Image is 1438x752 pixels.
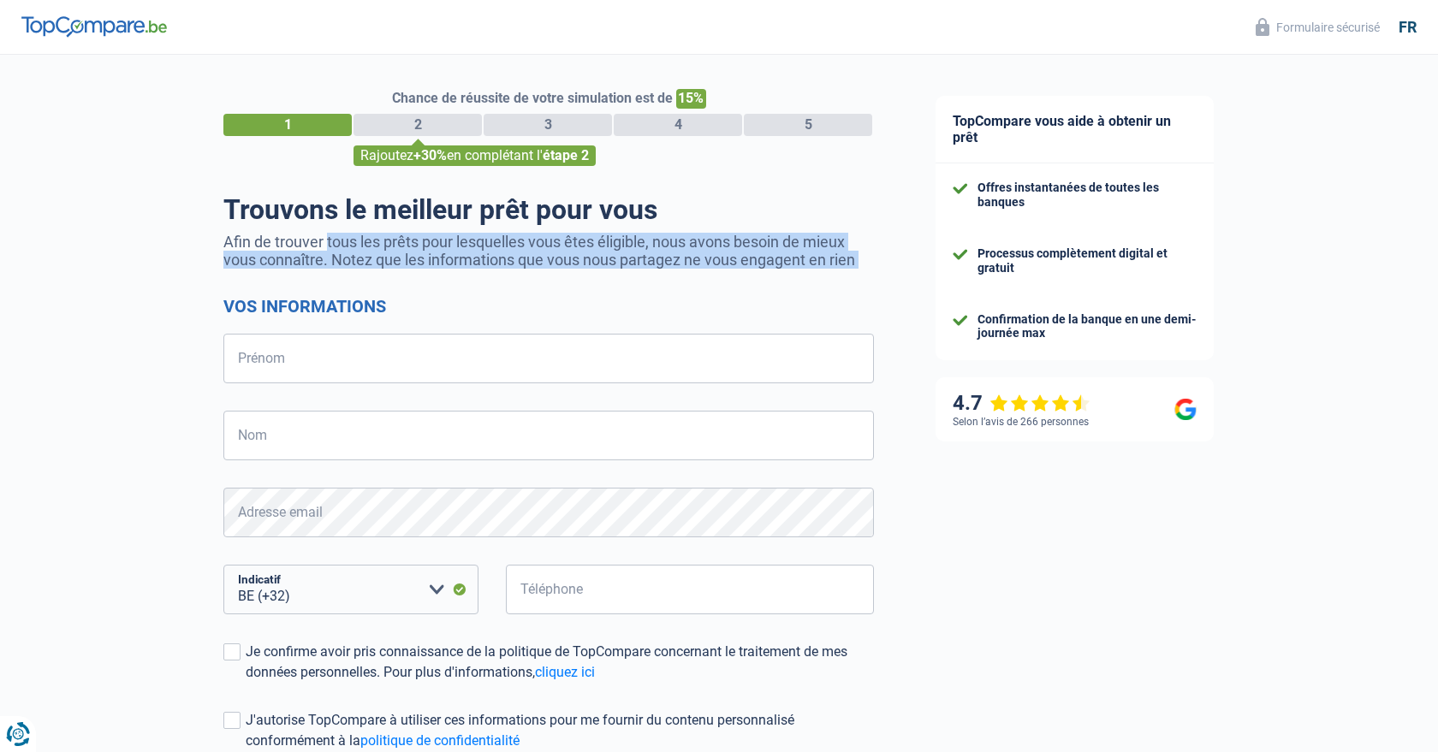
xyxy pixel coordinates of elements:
h2: Vos informations [223,296,874,317]
div: Je confirme avoir pris connaissance de la politique de TopCompare concernant le traitement de mes... [246,642,874,683]
div: fr [1399,18,1417,37]
h1: Trouvons le meilleur prêt pour vous [223,193,874,226]
div: Processus complètement digital et gratuit [977,246,1197,275]
div: 4.7 [953,391,1090,416]
span: +30% [413,147,447,163]
div: 3 [484,114,612,136]
div: J'autorise TopCompare à utiliser ces informations pour me fournir du contenu personnalisé conform... [246,710,874,751]
div: Confirmation de la banque en une demi-journée max [977,312,1197,341]
span: étape 2 [543,147,589,163]
a: politique de confidentialité [360,732,520,749]
div: TopCompare vous aide à obtenir un prêt [936,96,1214,163]
div: 1 [223,114,352,136]
div: 4 [614,114,742,136]
div: Offres instantanées de toutes les banques [977,181,1197,210]
input: 401020304 [506,565,874,614]
button: Formulaire sécurisé [1245,13,1390,41]
div: 5 [744,114,872,136]
a: cliquez ici [535,664,595,680]
span: 15% [676,89,706,109]
img: TopCompare Logo [21,16,167,37]
span: Chance de réussite de votre simulation est de [392,90,673,106]
div: 2 [354,114,482,136]
div: Rajoutez en complétant l' [354,145,596,166]
div: Selon l’avis de 266 personnes [953,416,1089,428]
p: Afin de trouver tous les prêts pour lesquelles vous êtes éligible, nous avons besoin de mieux vou... [223,233,874,269]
